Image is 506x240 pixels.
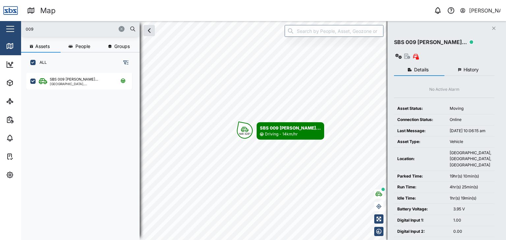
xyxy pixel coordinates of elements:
[429,86,460,93] div: No Active Alarm
[397,128,443,134] div: Last Message:
[450,106,491,112] div: Moving
[36,60,47,65] label: ALL
[260,125,321,131] div: SBS 009 [PERSON_NAME]...
[469,7,501,15] div: [PERSON_NAME]
[397,117,443,123] div: Connection Status:
[3,3,18,18] img: Main Logo
[17,134,38,142] div: Alarms
[464,67,479,72] span: History
[450,150,491,168] div: [GEOGRAPHIC_DATA], [GEOGRAPHIC_DATA], [GEOGRAPHIC_DATA]
[397,206,447,212] div: Battery Voltage:
[453,228,491,235] div: 0.00
[265,131,298,137] div: Driving - 14km/hr
[397,139,443,145] div: Asset Type:
[17,153,35,160] div: Tasks
[397,106,443,112] div: Asset Status:
[40,5,56,16] div: Map
[450,173,491,180] div: 19hr(s) 10min(s)
[450,139,491,145] div: Vehicle
[17,42,32,50] div: Map
[114,44,130,49] span: Groups
[397,228,447,235] div: Digital Input 2:
[450,184,491,190] div: 4hr(s) 25min(s)
[397,195,443,202] div: Idle Time:
[397,173,443,180] div: Parked Time:
[17,171,41,179] div: Settings
[450,128,491,134] div: [DATE] 10:06:15 am
[237,122,324,140] div: Map marker
[239,132,251,135] div: NW 326°
[17,116,40,123] div: Reports
[397,156,443,162] div: Location:
[17,61,47,68] div: Dashboard
[35,44,50,49] span: Assets
[17,98,33,105] div: Sites
[285,25,383,37] input: Search by People, Asset, Geozone or Place
[450,195,491,202] div: 1hr(s) 19min(s)
[50,82,113,85] div: [GEOGRAPHIC_DATA], [GEOGRAPHIC_DATA]
[453,206,491,212] div: 3.95 V
[414,67,429,72] span: Details
[17,79,38,86] div: Assets
[397,184,443,190] div: Run Time:
[394,38,467,46] div: SBS 009 [PERSON_NAME]...
[453,217,491,224] div: 1.00
[50,77,98,82] div: SBS 009 [PERSON_NAME]...
[75,44,90,49] span: People
[25,24,136,34] input: Search assets or drivers
[460,6,501,15] button: [PERSON_NAME]
[26,70,139,235] div: grid
[397,217,447,224] div: Digital Input 1:
[21,21,506,240] canvas: Map
[450,117,491,123] div: Online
